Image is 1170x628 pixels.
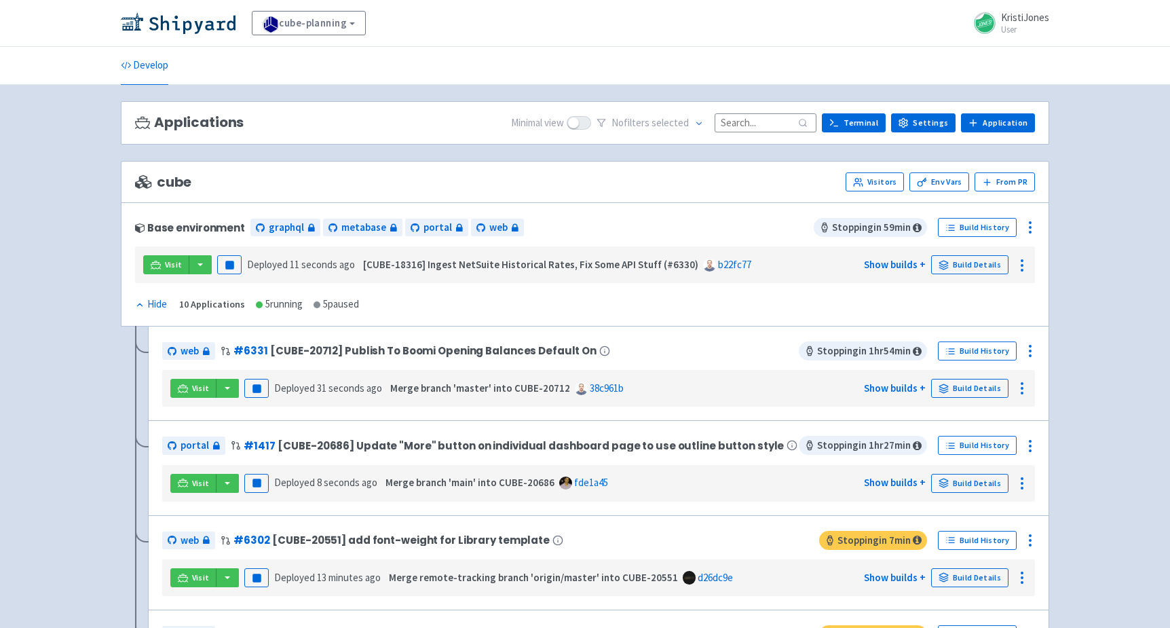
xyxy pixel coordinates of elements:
[718,258,751,271] a: b22fc77
[931,568,1008,587] a: Build Details
[938,436,1017,455] a: Build History
[931,379,1008,398] a: Build Details
[864,571,926,584] a: Show builds +
[799,436,927,455] span: Stopping in 1 hr 27 min
[317,476,377,489] time: 8 seconds ago
[181,533,199,549] span: web
[244,568,269,587] button: Pause
[938,531,1017,550] a: Build History
[471,219,524,237] a: web
[274,476,377,489] span: Deployed
[405,219,468,237] a: portal
[652,116,689,129] span: selected
[511,115,564,131] span: Minimal view
[181,438,209,454] span: portal
[192,478,210,489] span: Visit
[162,342,215,361] a: web
[135,174,191,190] span: cube
[1001,25,1049,34] small: User
[135,297,168,312] button: Hide
[170,474,216,493] a: Visit
[170,568,216,587] a: Visit
[252,11,366,35] a: cube-planning
[162,437,225,455] a: portal
[574,476,608,489] a: fde1a45
[192,383,210,394] span: Visit
[233,533,269,547] a: #6302
[931,255,1008,274] a: Build Details
[715,113,816,132] input: Search...
[864,258,926,271] a: Show builds +
[931,474,1008,493] a: Build Details
[323,219,402,237] a: metabase
[698,571,733,584] a: d26dc9e
[819,531,927,550] span: Stopping in 7 min
[799,341,927,361] span: Stopping in 1 hr 54 min
[389,571,678,584] strong: Merge remote-tracking branch 'origin/master' into CUBE-20551
[250,219,320,237] a: graphql
[270,345,597,356] span: [CUBE-20712] Publish To Boomi Opening Balances Default On
[233,344,267,358] a: #6331
[290,258,355,271] time: 11 seconds ago
[864,476,926,489] a: Show builds +
[135,222,245,234] div: Base environment
[244,439,275,453] a: #1417
[244,474,269,493] button: Pause
[274,571,381,584] span: Deployed
[891,113,956,132] a: Settings
[165,259,183,270] span: Visit
[590,382,624,394] a: 38c961b
[278,440,784,451] span: [CUBE-20686] Update "More" button on individual dashboard page to use outline button style
[390,382,570,394] strong: Merge branch 'master' into CUBE-20712
[143,255,189,274] a: Visit
[192,572,210,583] span: Visit
[170,379,216,398] a: Visit
[938,341,1017,361] a: Build History
[121,12,235,34] img: Shipyard logo
[244,379,269,398] button: Pause
[814,218,927,237] span: Stopping in 59 min
[256,297,303,312] div: 5 running
[274,382,382,394] span: Deployed
[966,12,1049,34] a: KristiJones User
[489,220,508,236] span: web
[317,382,382,394] time: 31 seconds ago
[975,172,1035,191] button: From PR
[1001,11,1049,24] span: KristiJones
[938,218,1017,237] a: Build History
[179,297,245,312] div: 10 Applications
[317,571,381,584] time: 13 minutes ago
[341,220,386,236] span: metabase
[272,534,550,546] span: [CUBE-20551] add font-weight for Library template
[846,172,904,191] a: Visitors
[135,115,244,130] h3: Applications
[822,113,886,132] a: Terminal
[961,113,1035,132] a: Application
[247,258,355,271] span: Deployed
[314,297,359,312] div: 5 paused
[385,476,554,489] strong: Merge branch 'main' into CUBE-20686
[217,255,242,274] button: Pause
[864,382,926,394] a: Show builds +
[363,258,698,271] strong: [CUBE-18316] Ingest NetSuite Historical Rates, Fix Some API Stuff (#6330)
[269,220,304,236] span: graphql
[423,220,452,236] span: portal
[611,115,689,131] span: No filter s
[162,532,215,550] a: web
[909,172,969,191] a: Env Vars
[121,47,168,85] a: Develop
[135,297,167,312] div: Hide
[181,344,199,359] span: web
